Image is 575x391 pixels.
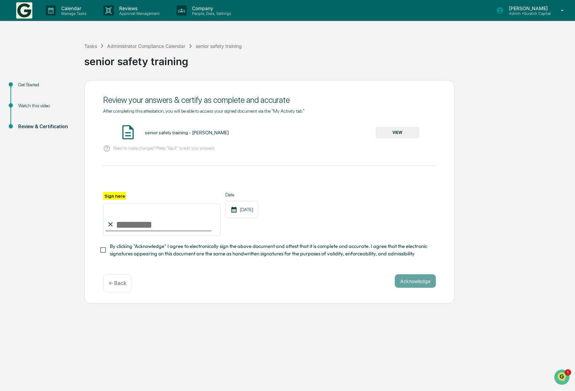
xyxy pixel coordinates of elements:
label: Date [225,192,258,197]
img: logo [16,2,32,19]
button: Acknowledge [395,274,436,288]
iframe: Open customer support [553,369,572,387]
img: 1746055101610-c473b297-6a78-478c-a979-82029cc54cd1 [13,110,19,116]
span: [DATE] [60,92,73,97]
p: Approval Management [114,11,163,16]
span: Pylon [67,167,82,172]
img: 1746055101610-c473b297-6a78-478c-a979-82029cc54cd1 [7,52,19,64]
a: 🗄️Attestations [46,135,86,147]
span: By clicking "Acknowledge" I agree to electronically sign the above document and attest that it is... [110,243,430,258]
a: 🔎Data Lookup [4,148,45,160]
span: • [56,92,58,97]
div: Review & Certification [18,123,73,130]
p: Company [187,5,234,11]
p: How can we help? [7,14,123,25]
span: [PERSON_NAME] [21,110,55,115]
div: senior safety training [196,43,242,49]
div: Get Started [18,81,73,88]
div: Past conversations [7,75,43,80]
div: Watch this video [18,102,73,109]
div: [DATE] [225,201,258,218]
p: ← Back [109,280,126,286]
a: Powered byPylon [47,167,82,172]
div: Review your answers & certify as complete and accurate [103,95,436,105]
img: Document Icon [120,124,136,141]
div: senior safety training [84,50,572,67]
button: Start new chat [115,54,123,62]
div: Administrator Compliance Calendar [107,43,185,49]
div: Tasks [84,43,97,49]
div: Start new chat [30,52,110,58]
a: 🖐️Preclearance [4,135,46,147]
p: People, Data, Settings [187,11,234,16]
div: We're available if you need us! [30,58,93,64]
p: Reviews [114,5,163,11]
p: [PERSON_NAME] [504,5,551,11]
img: 8933085812038_c878075ebb4cc5468115_72.jpg [14,52,26,64]
label: Sign here [103,192,126,200]
span: Preclearance [13,138,43,145]
img: 1746055101610-c473b297-6a78-478c-a979-82029cc54cd1 [13,92,19,97]
button: See all [104,74,123,82]
p: Manage Tasks [56,11,90,16]
span: Attestations [56,138,84,145]
p: Need to make changes? Press "Back" to edit your answers [113,146,214,151]
img: Jack Rasmussen [7,85,18,96]
span: [DATE] [60,110,73,115]
input: Clear [18,31,111,38]
span: Data Lookup [13,151,42,158]
img: Jack Rasmussen [7,104,18,114]
span: [PERSON_NAME] [21,92,55,97]
div: 🗄️ [49,139,54,144]
span: • [56,110,58,115]
div: senior safety training - [PERSON_NAME] [145,130,229,135]
span: After completing this attestation, you will be able to access your signed document via the "My Ac... [103,108,305,114]
div: 🖐️ [7,139,12,144]
div: 🔎 [7,151,12,157]
button: VIEW [376,127,419,138]
p: Admin • Scratch Capital [504,11,551,16]
p: Calendar [56,5,90,11]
